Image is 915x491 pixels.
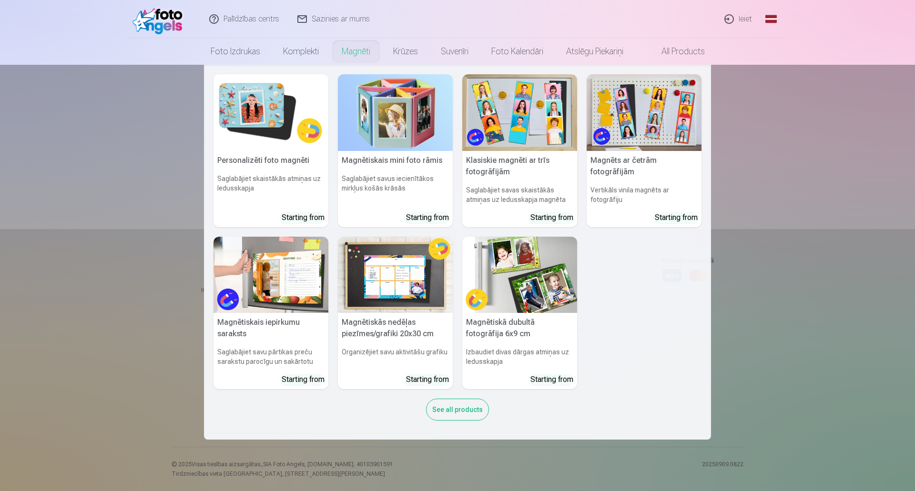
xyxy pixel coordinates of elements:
[462,74,577,227] a: Klasiskie magnēti ar trīs fotogrāfijāmKlasiskie magnēti ar trīs fotogrāfijāmSaglabājiet savas ska...
[587,181,701,208] h6: Vertikāls vinila magnēts ar fotogrāfiju
[213,237,328,390] a: Magnētiskais iepirkumu sarakstsMagnētiskais iepirkumu sarakstsSaglabājiet savu pārtikas preču sar...
[282,212,325,223] div: Starting from
[462,313,577,343] h5: Magnētiskā dubultā fotogrāfija 6x9 cm
[338,74,453,151] img: Magnētiskais mini foto rāmis
[426,404,489,414] a: See all products
[462,151,577,181] h5: Klasiskie magnēti ar trīs fotogrāfijām
[213,237,328,313] img: Magnētiskais iepirkumu saraksts
[213,343,328,370] h6: Saglabājiet savu pārtikas preču sarakstu parocīgu un sakārtotu
[587,151,701,181] h5: Magnēts ar četrām fotogrāfijām
[338,237,453,313] img: Magnētiskās nedēļas piezīmes/grafiki 20x30 cm
[213,151,328,170] h5: Personalizēti foto magnēti
[555,38,635,65] a: Atslēgu piekariņi
[530,212,573,223] div: Starting from
[338,74,453,227] a: Magnētiskais mini foto rāmisMagnētiskais mini foto rāmisSaglabājiet savus iecienītākos mirkļus ko...
[406,374,449,385] div: Starting from
[132,4,187,34] img: /fa1
[338,313,453,343] h5: Magnētiskās nedēļas piezīmes/grafiki 20x30 cm
[462,237,577,313] img: Magnētiskā dubultā fotogrāfija 6x9 cm
[282,374,325,385] div: Starting from
[530,374,573,385] div: Starting from
[338,151,453,170] h5: Magnētiskais mini foto rāmis
[338,237,453,390] a: Magnētiskās nedēļas piezīmes/grafiki 20x30 cmMagnētiskās nedēļas piezīmes/grafiki 20x30 cmOrganiz...
[382,38,429,65] a: Krūzes
[587,74,701,151] img: Magnēts ar četrām fotogrāfijām
[213,74,328,151] img: Personalizēti foto magnēti
[330,38,382,65] a: Magnēti
[587,74,701,227] a: Magnēts ar četrām fotogrāfijāmMagnēts ar četrām fotogrāfijāmVertikāls vinila magnēts ar fotogrāfi...
[462,237,577,390] a: Magnētiskā dubultā fotogrāfija 6x9 cmMagnētiskā dubultā fotogrāfija 6x9 cmIzbaudiet divas dārgas ...
[338,170,453,208] h6: Saglabājiet savus iecienītākos mirkļus košās krāsās
[429,38,480,65] a: Suvenīri
[480,38,555,65] a: Foto kalendāri
[462,74,577,151] img: Klasiskie magnēti ar trīs fotogrāfijām
[213,313,328,343] h5: Magnētiskais iepirkumu saraksts
[213,170,328,208] h6: Saglabājiet skaistākās atmiņas uz ledusskapja
[213,74,328,227] a: Personalizēti foto magnētiPersonalizēti foto magnētiSaglabājiet skaistākās atmiņas uz ledusskapja...
[655,212,698,223] div: Starting from
[338,343,453,370] h6: Organizējiet savu aktivitāšu grafiku
[462,181,577,208] h6: Saglabājiet savas skaistākās atmiņas uz ledusskapja magnēta
[406,212,449,223] div: Starting from
[635,38,716,65] a: All products
[426,399,489,421] div: See all products
[462,343,577,370] h6: Izbaudiet divas dārgas atmiņas uz ledusskapja
[199,38,272,65] a: Foto izdrukas
[272,38,330,65] a: Komplekti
